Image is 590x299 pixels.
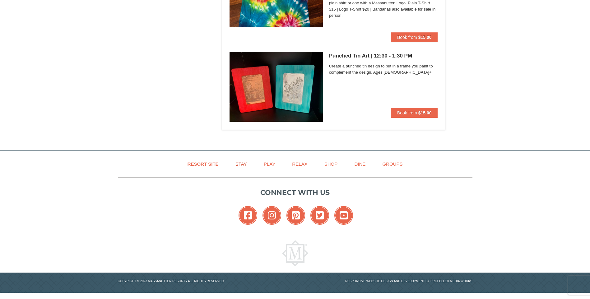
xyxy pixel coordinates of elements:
[397,35,417,40] span: Book from
[418,110,432,115] strong: $15.00
[180,157,226,171] a: Resort Site
[345,279,472,283] a: Responsive website design and development by Propeller Media Works
[346,157,373,171] a: Dine
[391,108,438,118] button: Book from $15.00
[113,279,295,283] p: Copyright © 2023 Massanutten Resort - All Rights Reserved.
[282,240,308,266] img: Massanutten Resort Logo
[329,63,438,76] span: Create a punched tin design to put in a frame you paint to complement the design. Ages [DEMOGRAPH...
[418,35,432,40] strong: $15.00
[284,157,315,171] a: Relax
[118,187,472,198] p: Connect with us
[329,53,438,59] h5: Punched Tin Art | 12:30 - 1:30 PM
[228,157,255,171] a: Stay
[230,52,323,122] img: 6619869-1399-a357e133.jpg
[256,157,283,171] a: Play
[397,110,417,115] span: Book from
[374,157,410,171] a: Groups
[391,32,438,42] button: Book from $15.00
[317,157,346,171] a: Shop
